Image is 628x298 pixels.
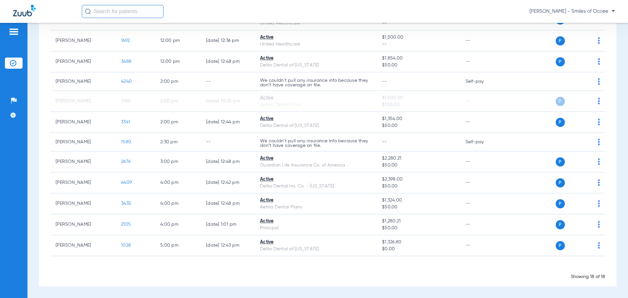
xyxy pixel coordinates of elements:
span: -- [382,79,387,84]
img: group-dot-blue.svg [598,98,600,104]
img: x.svg [583,158,590,165]
img: x.svg [583,242,590,249]
td: [DATE] 12:43 PM [201,235,255,256]
img: group-dot-blue.svg [598,78,600,85]
div: Delta Dental of [US_STATE] [260,122,372,129]
span: P [556,178,565,187]
p: We couldn’t pull any insurance info because they don’t have coverage on file. [260,139,372,148]
td: 5:00 PM [155,235,201,256]
img: group-dot-blue.svg [598,58,600,65]
span: $50.00 [382,62,455,69]
div: United Healthcare [260,41,372,48]
span: $1,500.00 [382,34,455,41]
td: -- [460,91,504,112]
td: -- [460,51,504,72]
img: group-dot-blue.svg [598,37,600,44]
td: [PERSON_NAME] [50,214,116,235]
div: Aetna Dental Plans [260,204,372,211]
td: -- [460,30,504,51]
span: $100.00 [382,101,455,108]
span: P [556,157,565,167]
span: 1580 [121,140,131,144]
td: [DATE] 12:42 PM [201,172,255,193]
img: Zuub Logo [13,5,36,16]
span: P [556,57,565,66]
td: 3:00 PM [155,151,201,172]
div: Principal [260,225,372,232]
td: -- [201,72,255,91]
span: -- [382,41,455,48]
span: P [556,36,565,45]
img: group-dot-blue.svg [598,200,600,207]
span: $50.00 [382,183,455,190]
td: 4:00 PM [155,193,201,214]
td: -- [460,151,504,172]
img: x.svg [583,200,590,207]
span: 2676 [121,159,131,164]
input: Search for patients [82,5,164,18]
td: [PERSON_NAME] [50,235,116,256]
div: Guardian Life Insurance Co. of America [260,162,372,169]
td: [DATE] 1:01 PM [201,214,255,235]
div: Active [260,197,372,204]
td: [DATE] 12:48 PM [201,51,255,72]
span: $2,280.21 [382,155,455,162]
div: Active [260,155,372,162]
iframe: Chat Widget [595,267,628,298]
span: Showing 18 of 18 [571,274,605,279]
td: [DATE] 12:48 PM [201,151,255,172]
td: 12:00 PM [155,30,201,51]
td: -- [460,235,504,256]
span: 3341 [121,120,130,124]
td: 2:00 PM [155,112,201,133]
td: [PERSON_NAME] [50,112,116,133]
span: $1,500.00 [382,95,455,101]
span: $50.00 [382,225,455,232]
td: [PERSON_NAME] [50,91,116,112]
td: [PERSON_NAME] [50,133,116,151]
span: Loading [318,267,338,272]
div: Delta Dental of [US_STATE] [260,62,372,69]
img: group-dot-blue.svg [598,221,600,228]
td: [PERSON_NAME] [50,151,116,172]
img: Search Icon [85,9,91,14]
div: Active [260,239,372,246]
img: x.svg [583,119,590,125]
div: Active [260,176,372,183]
img: group-dot-blue.svg [598,119,600,125]
div: Active [260,115,372,122]
td: Self-pay [460,133,504,151]
span: 4240 [121,79,132,84]
td: 12:00 PM [155,51,201,72]
td: [DATE] 12:36 PM [201,30,255,51]
span: 1028 [121,243,131,248]
td: 2:30 PM [155,133,201,151]
td: -- [460,172,504,193]
img: x.svg [583,98,590,104]
td: [PERSON_NAME] [50,30,116,51]
img: group-dot-blue.svg [598,139,600,145]
span: $0.00 [382,246,455,253]
td: [PERSON_NAME] [50,193,116,214]
span: -- [382,20,455,27]
img: hamburger-icon [9,28,19,36]
div: Active [260,55,372,62]
span: P [556,241,565,250]
td: -- [460,193,504,214]
div: Aetna Dental Plans [260,101,372,108]
div: Delta Dental of [US_STATE] [260,246,372,253]
td: -- [460,112,504,133]
span: 4409 [121,180,132,185]
span: 2105 [121,222,131,227]
span: 1692 [121,38,130,43]
span: $50.00 [382,162,455,169]
span: P [556,220,565,229]
span: P [556,118,565,127]
img: x.svg [583,221,590,228]
td: -- [460,214,504,235]
span: P [556,199,565,208]
div: United Healthcare [260,20,372,27]
td: [DATE] 10:25 PM [201,91,255,112]
img: x.svg [583,37,590,44]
